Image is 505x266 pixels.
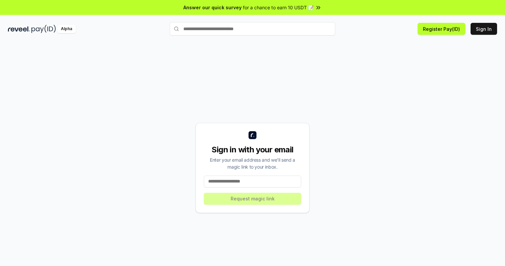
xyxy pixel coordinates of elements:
span: for a chance to earn 10 USDT 📝 [243,4,314,11]
img: reveel_dark [8,25,30,33]
img: logo_small [249,131,256,139]
span: Answer our quick survey [183,4,242,11]
div: Sign in with your email [204,144,301,155]
img: pay_id [31,25,56,33]
div: Enter your email address and we’ll send a magic link to your inbox. [204,156,301,170]
div: Alpha [57,25,76,33]
button: Register Pay(ID) [418,23,465,35]
button: Sign In [471,23,497,35]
